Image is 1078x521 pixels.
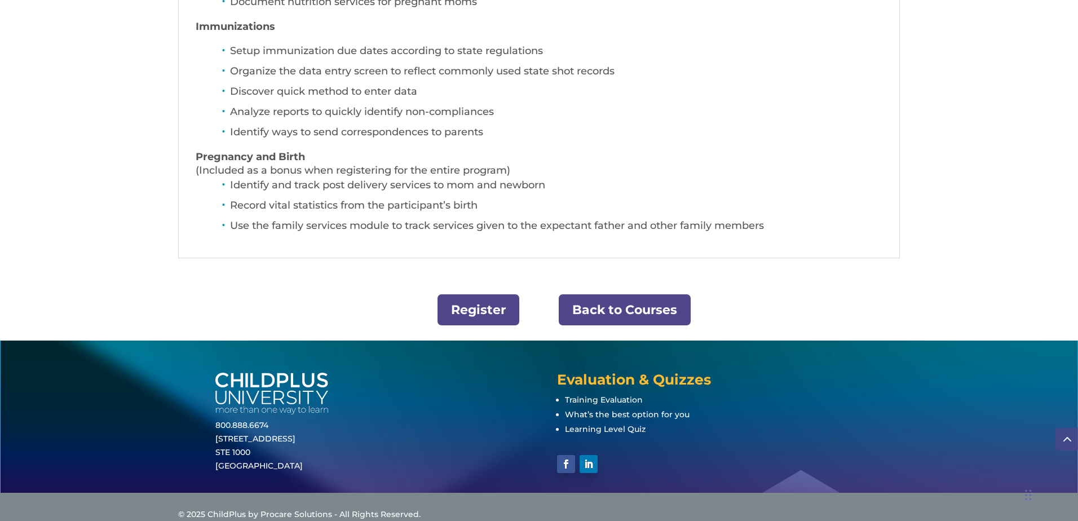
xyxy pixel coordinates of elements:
[230,125,882,145] li: Identify ways to send correspondences to parents
[230,84,882,104] li: Discover quick method to enter data
[565,409,690,420] a: What’s the best option for you
[230,64,882,84] li: Organize the data entry screen to reflect commonly used state shot records
[559,294,691,325] a: Back to Courses
[438,294,519,325] a: Register
[215,373,328,415] img: white-cpu-wordmark
[580,455,598,473] a: Follow on LinkedIn
[196,151,305,163] strong: Pregnancy and Birth
[215,434,303,471] a: [STREET_ADDRESS]STE 1000[GEOGRAPHIC_DATA]
[230,198,882,218] li: Record vital statistics from the participant’s birth
[557,373,863,392] h4: Evaluation & Quizzes
[196,20,275,33] strong: Immunizations
[230,218,882,239] li: Use the family services module to track services given to the expectant father and other family m...
[1025,478,1032,512] div: Drag
[230,104,882,125] li: Analyze reports to quickly identify non-compliances
[230,43,882,64] li: Setup immunization due dates according to state regulations
[565,395,643,405] a: Training Evaluation
[1022,467,1078,521] iframe: Chat Widget
[557,455,575,473] a: Follow on Facebook
[230,178,882,198] li: Identify and track post delivery services to mom and newborn
[215,420,268,430] a: 800.888.6674
[565,424,646,434] a: Learning Level Quiz
[196,151,882,178] p: (Included as a bonus when registering for the entire program)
